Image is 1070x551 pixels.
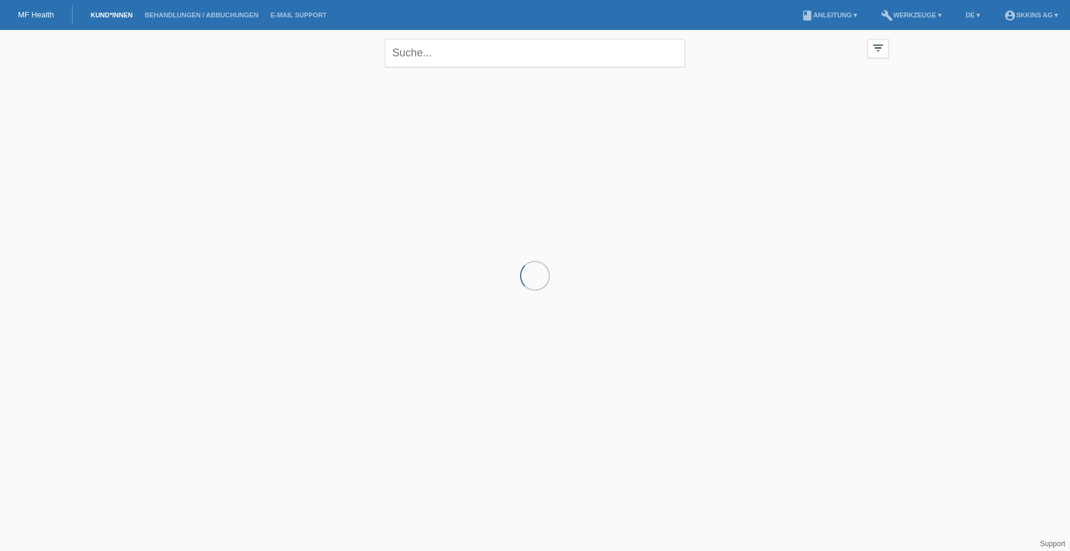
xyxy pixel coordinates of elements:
[139,11,265,19] a: Behandlungen / Abbuchungen
[998,11,1064,19] a: account_circleSKKINS AG ▾
[960,11,986,19] a: DE ▾
[265,11,333,19] a: E-Mail Support
[385,39,685,67] input: Suche...
[795,11,863,19] a: bookAnleitung ▾
[881,10,893,22] i: build
[1040,540,1065,548] a: Support
[18,10,54,19] a: MF Health
[871,41,885,55] i: filter_list
[85,11,139,19] a: Kund*innen
[1004,10,1016,22] i: account_circle
[801,10,813,22] i: book
[875,11,948,19] a: buildWerkzeuge ▾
